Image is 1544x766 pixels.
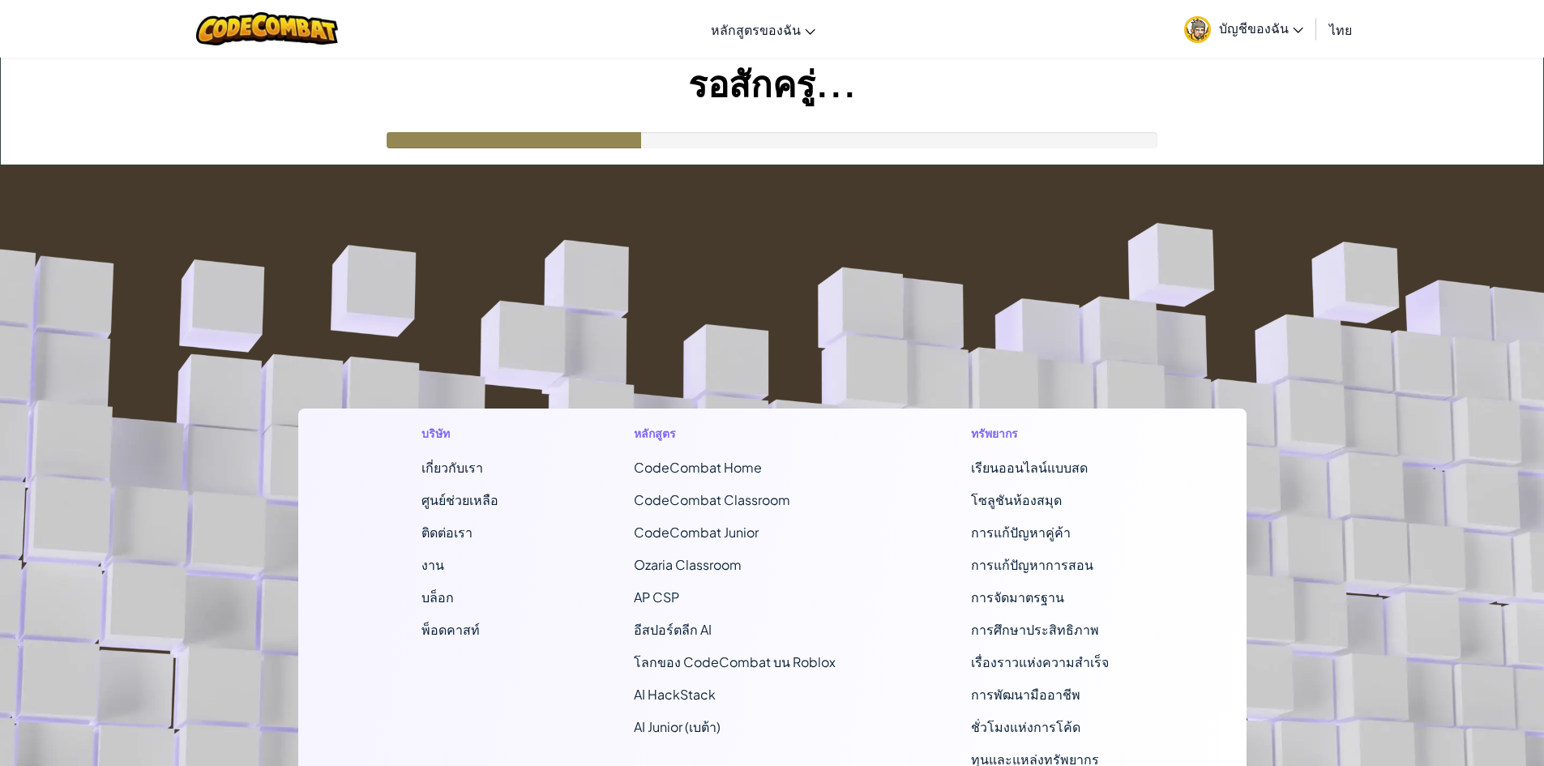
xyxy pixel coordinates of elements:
[421,556,444,573] a: งาน
[421,491,498,508] a: ศูนย์ช่วยเหลือ
[971,621,1099,638] a: การศึกษาประสิทธิภาพ
[196,12,338,45] img: CodeCombat logo
[971,425,1123,442] h1: ทรัพยากร
[421,588,454,606] a: บล็อก
[634,425,836,442] h1: หลักสูตร
[634,653,836,670] a: โลกของ CodeCombat บน Roblox
[703,7,823,51] a: หลักสูตรของฉัน
[1176,3,1311,54] a: บัญชีของฉัน
[634,621,712,638] a: อีสปอร์ตลีก AI
[634,686,716,703] a: AI HackStack
[1,58,1543,108] h1: รอสักครู่...
[421,621,480,638] a: พ็อดคาสท์
[1321,7,1360,51] a: ไทย
[971,653,1109,670] a: เรื่องราวแห่งความสำเร็จ
[634,524,759,541] a: CodeCombat Junior
[421,524,473,541] span: ติดต่อเรา
[634,556,742,573] a: Ozaria Classroom
[634,491,790,508] a: CodeCombat Classroom
[634,588,679,606] a: AP CSP
[971,686,1080,703] a: การพัฒนามืออาชีพ
[634,718,721,735] a: AI Junior (เบต้า)
[971,556,1093,573] a: การแก้ปัญหาการสอน
[1184,16,1211,43] img: avatar
[421,425,498,442] h1: บริษัท
[1219,19,1303,36] span: บัญชีของฉัน
[971,524,1071,541] a: การแก้ปัญหาคู่ค้า
[1329,21,1352,38] span: ไทย
[421,459,483,476] a: เกี่ยวกับเรา
[634,459,762,476] span: CodeCombat Home
[971,459,1088,476] a: เรียนออนไลน์แบบสด
[971,718,1080,735] a: ชั่วโมงแห่งการโค้ด
[971,588,1064,606] a: การจัดมาตรฐาน
[711,21,801,38] span: หลักสูตรของฉัน
[971,491,1062,508] a: โซลูชันห้องสมุด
